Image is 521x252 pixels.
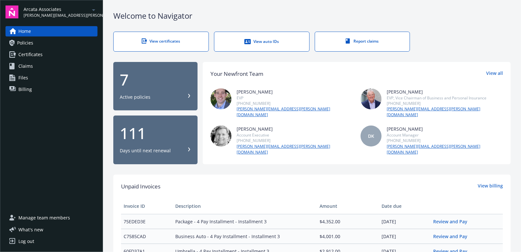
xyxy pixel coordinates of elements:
span: Arcata Associates [24,6,90,13]
span: Package - 4 Pay Installment - Installment 3 [175,218,315,225]
button: Arcata Associates[PERSON_NAME][EMAIL_ADDRESS][PERSON_NAME][DOMAIN_NAME]arrowDropDown [24,5,97,18]
a: Home [5,26,97,36]
a: Review and Pay [433,218,472,225]
div: Days until next renewal [120,147,171,154]
a: Billing [5,84,97,95]
div: [PHONE_NUMBER] [237,138,353,143]
a: View billing [478,182,503,191]
span: Manage team members [18,213,70,223]
td: [DATE] [379,229,431,244]
div: [PERSON_NAME] [237,88,353,95]
div: 7 [120,72,191,87]
th: Invoice ID [121,198,173,214]
span: Certificates [18,49,43,60]
a: [PERSON_NAME][EMAIL_ADDRESS][PERSON_NAME][DOMAIN_NAME] [387,106,503,118]
span: What ' s new [18,226,43,233]
div: Welcome to Navigator [113,10,511,21]
td: $4,352.00 [317,214,379,229]
span: Files [18,73,28,83]
div: [PERSON_NAME] [387,126,503,132]
img: navigator-logo.svg [5,5,18,18]
img: photo [210,126,231,146]
div: Account Manager [387,132,503,138]
a: Files [5,73,97,83]
span: Home [18,26,31,36]
img: photo [361,88,382,109]
span: Business Auto - 4 Pay Installment - Installment 3 [175,233,315,240]
td: C7585CAD [121,229,173,244]
button: 7Active policies [113,62,198,111]
div: Your Newfront Team [210,70,263,78]
a: View all [486,70,503,78]
th: Date due [379,198,431,214]
a: Report claims [315,32,410,52]
a: Policies [5,38,97,48]
a: Certificates [5,49,97,60]
td: $4,001.00 [317,229,379,244]
div: EVP, Vice Chairman of Business and Personal Insurance [387,95,503,101]
div: 111 [120,126,191,141]
span: Policies [17,38,33,48]
td: [DATE] [379,214,431,229]
a: Review and Pay [433,233,472,239]
th: Description [173,198,317,214]
a: [PERSON_NAME][EMAIL_ADDRESS][PERSON_NAME][DOMAIN_NAME] [237,144,353,155]
span: Billing [18,84,32,95]
a: View auto IDs [214,32,310,52]
td: 75EDED3E [121,214,173,229]
div: Log out [18,236,34,247]
span: DK [368,133,374,139]
div: Report claims [328,38,397,44]
span: [PERSON_NAME][EMAIL_ADDRESS][PERSON_NAME][DOMAIN_NAME] [24,13,90,18]
a: [PERSON_NAME][EMAIL_ADDRESS][PERSON_NAME][DOMAIN_NAME] [237,106,353,118]
div: [PERSON_NAME] [237,126,353,132]
a: View certificates [113,32,209,52]
div: [PHONE_NUMBER] [387,138,503,143]
div: View auto IDs [227,38,296,45]
button: 111Days until next renewal [113,116,198,164]
img: photo [210,88,231,109]
span: Claims [18,61,33,71]
span: Unpaid Invoices [121,182,160,191]
div: Active policies [120,94,150,100]
a: arrowDropDown [90,6,97,14]
div: [PHONE_NUMBER] [237,101,353,106]
a: Manage team members [5,213,97,223]
a: Claims [5,61,97,71]
th: Amount [317,198,379,214]
button: What's new [5,226,54,233]
div: Account Executive [237,132,353,138]
a: [PERSON_NAME][EMAIL_ADDRESS][PERSON_NAME][DOMAIN_NAME] [387,144,503,155]
div: [PHONE_NUMBER] [387,101,503,106]
div: EVP [237,95,353,101]
div: [PERSON_NAME] [387,88,503,95]
div: View certificates [127,38,196,44]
